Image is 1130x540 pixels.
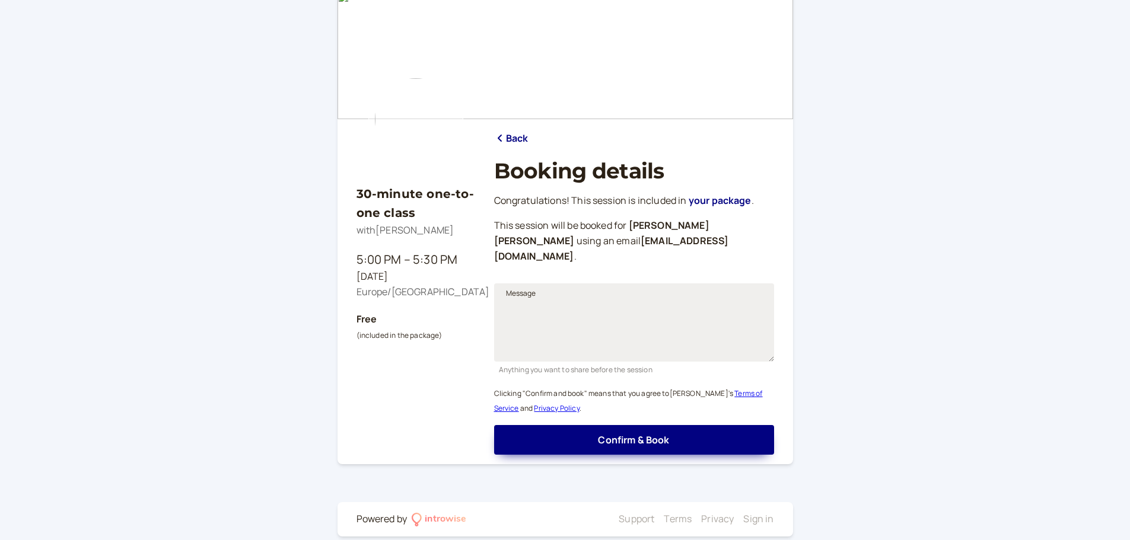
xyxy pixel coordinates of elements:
div: [DATE] [356,269,475,285]
h1: Booking details [494,158,774,184]
a: Privacy [701,512,734,525]
div: Europe/[GEOGRAPHIC_DATA] [356,285,475,300]
a: Sign in [743,512,774,525]
p: Congratulations! This session is included in . [494,193,774,209]
p: This session will be booked for using an email . [494,218,774,264]
a: Back [494,131,529,146]
button: Confirm & Book [494,425,774,455]
small: (included in the package) [356,330,443,340]
h3: 30-minute one-to-one class [356,184,475,223]
a: your package [689,194,752,207]
span: with [PERSON_NAME] [356,223,454,237]
a: Privacy Policy [534,403,579,413]
a: Terms of Service [494,388,763,414]
div: Anything you want to share before the session [494,362,774,375]
div: introwise [425,512,466,527]
div: Powered by [356,512,408,527]
a: Support [619,512,654,525]
div: 5:00 PM – 5:30 PM [356,250,475,269]
b: [EMAIL_ADDRESS][DOMAIN_NAME] [494,234,729,263]
a: introwise [412,512,467,527]
span: Confirm & Book [598,433,669,446]
small: Clicking "Confirm and book" means that you agree to [PERSON_NAME] ' s and . [494,388,763,414]
textarea: Message [494,283,774,362]
a: Terms [664,512,692,525]
span: Message [506,287,536,299]
b: Free [356,312,377,325]
b: [PERSON_NAME] [PERSON_NAME] [494,219,709,247]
